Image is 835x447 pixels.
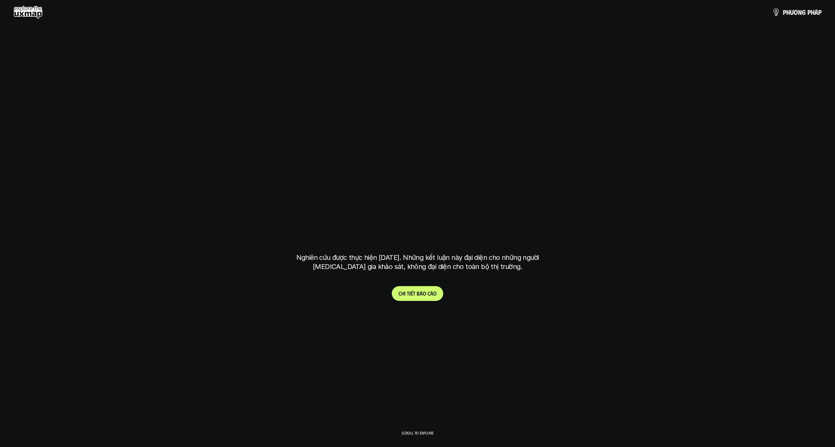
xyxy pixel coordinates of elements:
[392,286,443,301] a: Chitiếtbáocáo
[401,290,404,297] span: h
[798,8,802,16] span: n
[409,290,411,297] span: i
[398,290,401,297] span: C
[786,8,790,16] span: h
[807,8,811,16] span: p
[818,8,822,16] span: p
[413,290,415,297] span: t
[402,431,433,435] p: Scroll to explore
[794,8,798,16] span: ơ
[417,290,420,297] span: b
[298,210,537,238] h1: tại [GEOGRAPHIC_DATA]
[423,290,426,297] span: o
[420,290,423,297] span: á
[394,142,446,150] h6: Kết quả nghiên cứu
[814,8,818,16] span: á
[790,8,794,16] span: ư
[802,8,806,16] span: g
[407,290,409,297] span: t
[411,290,413,297] span: ế
[427,290,430,297] span: c
[430,290,433,297] span: á
[433,290,437,297] span: o
[783,8,786,16] span: p
[772,5,822,19] a: phươngpháp
[292,253,544,271] p: Nghiên cứu được thực hiện [DATE]. Những kết luận này đại diện cho những người [MEDICAL_DATA] gia ...
[295,157,540,185] h1: phạm vi công việc của
[404,290,406,297] span: i
[811,8,814,16] span: h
